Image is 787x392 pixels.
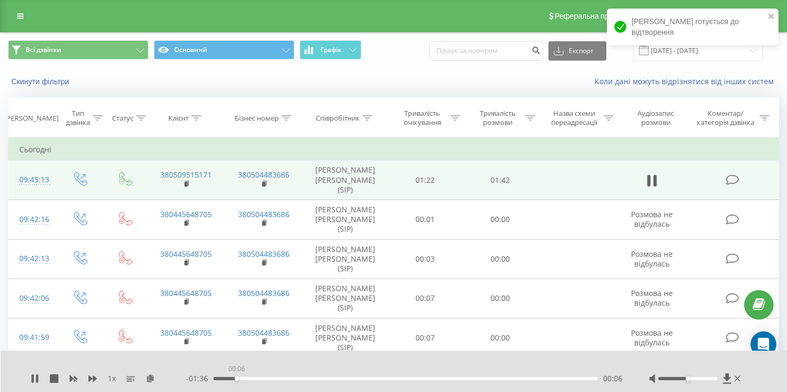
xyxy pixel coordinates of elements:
span: Розмова не відбулась [631,249,673,269]
div: Клієнт [168,114,189,123]
button: close [768,12,775,22]
div: Open Intercom Messenger [751,331,776,357]
div: Аудіозапис розмови [626,109,686,127]
td: 00:00 [463,239,538,279]
td: 00:03 [388,239,463,279]
td: 01:42 [463,160,538,200]
div: 00:06 [226,361,247,376]
div: Тривалість очікування [397,109,448,127]
div: [PERSON_NAME] [4,114,58,123]
a: 380445648705 [160,209,212,219]
td: 00:01 [388,199,463,239]
td: [PERSON_NAME] [PERSON_NAME] (SIP) [303,199,387,239]
span: Реферальна програма [555,12,634,20]
div: Співробітник [316,114,360,123]
td: 00:00 [463,199,538,239]
a: 380504483686 [238,288,289,298]
div: 09:42:06 [19,288,46,309]
a: Коли дані можуть відрізнятися вiд інших систем [595,76,779,86]
a: 380445648705 [160,288,212,298]
button: Всі дзвінки [8,40,149,60]
div: Бізнес номер [235,114,279,123]
div: Назва схеми переадресації [547,109,601,127]
td: 00:07 [388,279,463,319]
div: Статус [112,114,133,123]
div: [PERSON_NAME] готується до відтворення [607,9,778,45]
div: Accessibility label [235,376,239,381]
span: Розмова не відбулась [631,288,673,308]
button: Основний [154,40,294,60]
a: 380504483686 [238,328,289,338]
td: 00:00 [463,318,538,358]
div: Тривалість розмови [472,109,523,127]
a: 380445648705 [160,328,212,338]
button: Графік [300,40,361,60]
a: 380504483686 [238,249,289,259]
span: Розмова не відбулась [631,328,673,347]
td: [PERSON_NAME] [PERSON_NAME] (SIP) [303,318,387,358]
span: Всі дзвінки [26,46,61,54]
a: 380445648705 [160,249,212,259]
a: 380504483686 [238,169,289,180]
div: 09:42:13 [19,248,46,269]
td: [PERSON_NAME] [PERSON_NAME] (SIP) [303,279,387,319]
div: Тип дзвінка [66,109,90,127]
td: [PERSON_NAME] [PERSON_NAME] (SIP) [303,160,387,200]
td: Сьогодні [9,139,779,160]
input: Пошук за номером [429,41,543,61]
td: 01:22 [388,160,463,200]
a: 380504483686 [238,209,289,219]
td: 00:07 [388,318,463,358]
button: Експорт [548,41,606,61]
span: 1 x [108,373,116,384]
a: 380509515171 [160,169,212,180]
span: Розмова не відбулась [631,209,673,229]
div: Коментар/категорія дзвінка [694,109,757,127]
td: [PERSON_NAME] [PERSON_NAME] (SIP) [303,239,387,279]
span: - 01:36 [186,373,213,384]
span: Графік [321,46,341,54]
span: 00:06 [603,373,622,384]
div: Accessibility label [686,376,690,381]
td: 00:00 [463,279,538,319]
div: 09:42:16 [19,209,46,230]
button: Скинути фільтри [8,77,75,86]
div: 09:45:13 [19,169,46,190]
div: 09:41:59 [19,327,46,348]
